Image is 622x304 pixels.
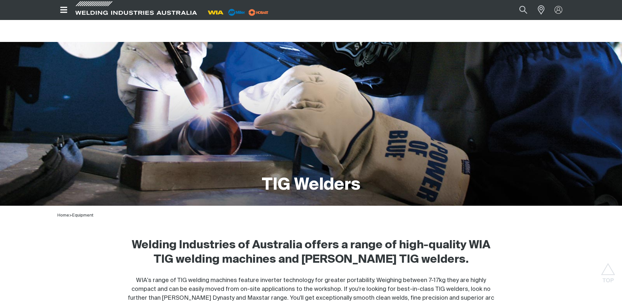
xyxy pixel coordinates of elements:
a: Equipment [72,213,93,218]
h2: Welding Industries of Australia offers a range of high-quality WIA TIG welding machines and [PERS... [126,238,496,267]
span: > [69,213,72,218]
h1: TIG Welders [262,175,360,196]
input: Product name or item number... [504,3,534,17]
button: Search products [512,3,534,17]
img: miller [247,8,271,17]
button: Scroll to top [601,263,615,278]
a: miller [247,10,271,15]
a: Home [57,213,69,218]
